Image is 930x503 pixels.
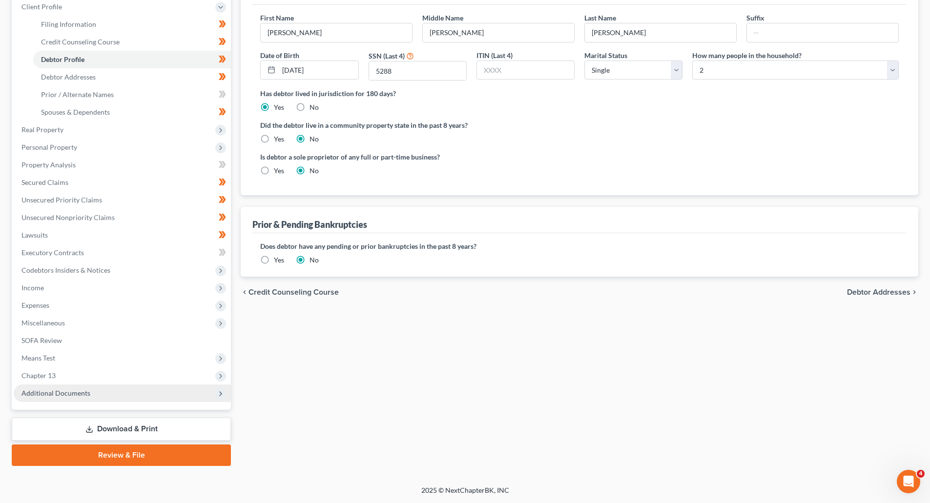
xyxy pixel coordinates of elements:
span: Unsecured Priority Claims [21,196,102,204]
a: Review & File [12,444,231,466]
a: Filing Information [33,16,231,33]
label: Yes [274,255,284,265]
label: Does debtor have any pending or prior bankruptcies in the past 8 years? [260,241,899,251]
span: Income [21,283,44,292]
a: Download & Print [12,418,231,441]
button: Debtor Addresses chevron_right [847,288,918,296]
span: Executory Contracts [21,248,84,257]
input: -- [747,23,898,42]
span: SOFA Review [21,336,62,344]
a: Debtor Addresses [33,68,231,86]
a: Secured Claims [14,174,231,191]
label: Suffix [746,13,765,23]
a: Debtor Profile [33,51,231,68]
span: Miscellaneous [21,319,65,327]
label: Yes [274,102,284,112]
span: Credit Counseling Course [248,288,339,296]
label: No [310,102,319,112]
div: Prior & Pending Bankruptcies [252,219,367,230]
i: chevron_left [241,288,248,296]
a: Unsecured Nonpriority Claims [14,209,231,226]
label: Did the debtor live in a community property state in the past 8 years? [260,120,899,130]
span: Unsecured Nonpriority Claims [21,213,115,221]
label: Is debtor a sole proprietor of any full or part-time business? [260,152,575,162]
a: Spouses & Dependents [33,103,231,121]
label: ITIN (Last 4) [476,50,513,60]
label: Middle Name [422,13,463,23]
span: Additional Documents [21,389,90,397]
span: Credit Counseling Course [41,38,120,46]
input: -- [585,23,736,42]
input: M.I [423,23,574,42]
span: Expenses [21,301,49,309]
label: SSN (Last 4) [369,51,405,61]
label: No [310,166,319,176]
span: 4 [917,470,925,478]
input: XXXX [477,61,574,80]
input: -- [261,23,412,42]
label: Yes [274,166,284,176]
span: Spouses & Dependents [41,108,110,116]
span: Secured Claims [21,178,68,186]
span: Debtor Addresses [41,73,96,81]
a: Property Analysis [14,156,231,174]
div: 2025 © NextChapterBK, INC [187,485,744,503]
label: No [310,134,319,144]
i: chevron_right [910,288,918,296]
a: Lawsuits [14,226,231,244]
label: Marital Status [584,50,627,60]
a: Executory Contracts [14,244,231,262]
input: MM/DD/YYYY [279,61,358,80]
label: How many people in the household? [692,50,802,60]
input: XXXX [369,61,466,80]
label: Last Name [584,13,616,23]
a: Prior / Alternate Names [33,86,231,103]
span: Prior / Alternate Names [41,90,114,99]
label: Has debtor lived in jurisdiction for 180 days? [260,88,899,99]
span: Personal Property [21,143,77,151]
label: No [310,255,319,265]
a: SOFA Review [14,332,231,349]
label: Yes [274,134,284,144]
iframe: Intercom live chat [897,470,920,493]
span: Chapter 13 [21,371,56,380]
span: Debtor Profile [41,55,84,63]
label: Date of Birth [260,50,299,60]
span: Property Analysis [21,161,76,169]
a: Unsecured Priority Claims [14,191,231,209]
button: chevron_left Credit Counseling Course [241,288,339,296]
a: Credit Counseling Course [33,33,231,51]
span: Client Profile [21,2,62,11]
span: Debtor Addresses [847,288,910,296]
span: Means Test [21,354,55,362]
span: Real Property [21,125,63,134]
span: Lawsuits [21,231,48,239]
span: Filing Information [41,20,96,28]
label: First Name [260,13,294,23]
span: Codebtors Insiders & Notices [21,266,110,274]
